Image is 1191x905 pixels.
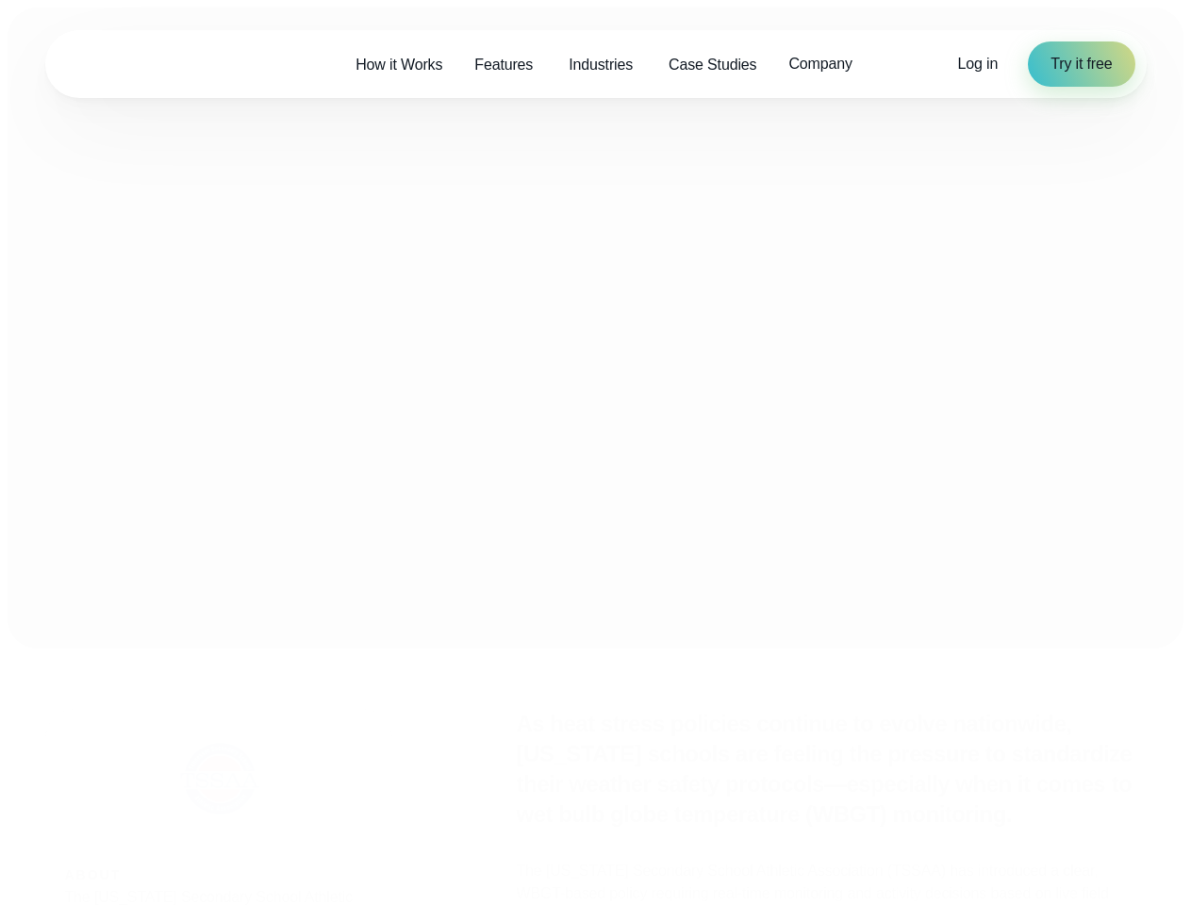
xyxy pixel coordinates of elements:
[474,54,533,76] span: Features
[788,53,852,75] span: Company
[653,45,772,84] a: Case Studies
[958,53,999,75] a: Log in
[669,54,756,76] span: Case Studies
[958,56,999,72] span: Log in
[356,54,442,76] span: How it Works
[339,45,458,84] a: How it Works
[1028,41,1134,87] a: Try it free
[1050,53,1112,75] span: Try it free
[569,54,633,76] span: Industries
